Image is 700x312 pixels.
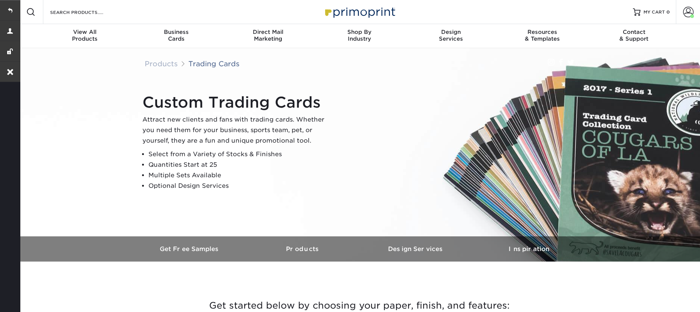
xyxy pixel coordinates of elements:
a: Products [145,59,178,68]
span: MY CART [643,9,665,15]
span: Contact [588,29,680,35]
a: Inspiration [472,236,585,262]
a: Shop ByIndustry [314,24,405,48]
li: Optional Design Services [148,181,331,191]
span: Resources [497,29,588,35]
h1: Custom Trading Cards [142,93,331,111]
a: Resources& Templates [497,24,588,48]
div: Services [405,29,497,42]
span: 0 [666,9,670,15]
span: View All [39,29,131,35]
div: & Support [588,29,680,42]
div: & Templates [497,29,588,42]
h3: Inspiration [472,245,585,253]
img: Primoprint [322,4,397,20]
span: Direct Mail [222,29,314,35]
span: Shop By [314,29,405,35]
a: DesignServices [405,24,497,48]
h3: Design Services [359,245,472,253]
a: View AllProducts [39,24,131,48]
p: Attract new clients and fans with trading cards. Whether you need them for your business, sports ... [142,114,331,146]
a: Contact& Support [588,24,680,48]
input: SEARCH PRODUCTS..... [49,8,123,17]
h3: Get Free Samples [133,245,246,253]
li: Multiple Sets Available [148,170,331,181]
a: BusinessCards [131,24,222,48]
li: Quantities Start at 25 [148,160,331,170]
div: Cards [131,29,222,42]
div: Products [39,29,131,42]
div: Industry [314,29,405,42]
a: Get Free Samples [133,236,246,262]
div: Marketing [222,29,314,42]
h3: Products [246,245,359,253]
span: Design [405,29,497,35]
a: Design Services [359,236,472,262]
a: Products [246,236,359,262]
span: Business [131,29,222,35]
a: Trading Cards [188,59,240,68]
li: Select from a Variety of Stocks & Finishes [148,149,331,160]
a: Direct MailMarketing [222,24,314,48]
